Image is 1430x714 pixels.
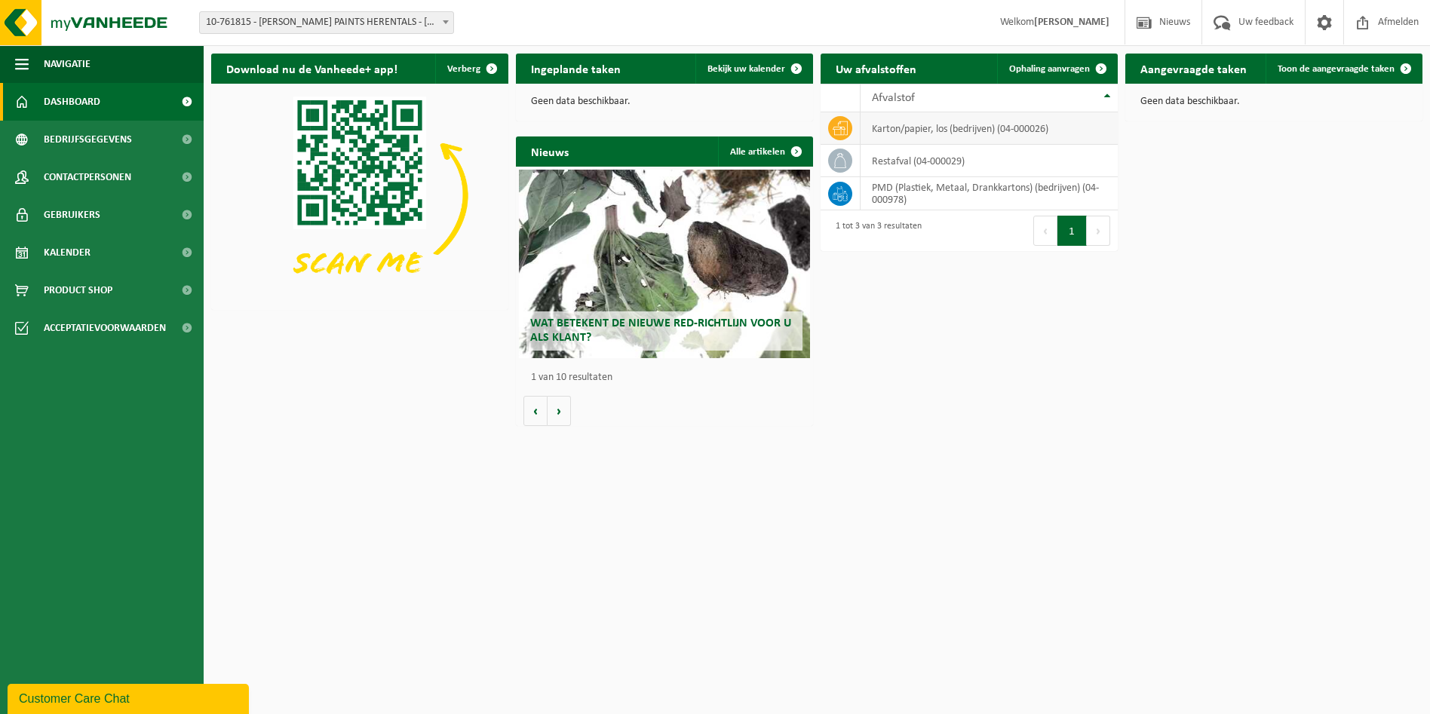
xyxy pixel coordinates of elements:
[200,12,453,33] span: 10-761815 - THIRY PAINTS HERENTALS - HERENTALS
[1033,216,1057,246] button: Previous
[828,214,922,247] div: 1 tot 3 van 3 resultaten
[1266,54,1421,84] a: Toon de aangevraagde taken
[1057,216,1087,246] button: 1
[44,158,131,196] span: Contactpersonen
[1034,17,1109,28] strong: [PERSON_NAME]
[530,317,791,344] span: Wat betekent de nieuwe RED-richtlijn voor u als klant?
[516,54,636,83] h2: Ingeplande taken
[523,396,548,426] button: Vorige
[861,177,1118,210] td: PMD (Plastiek, Metaal, Drankkartons) (bedrijven) (04-000978)
[44,121,132,158] span: Bedrijfsgegevens
[1278,64,1395,74] span: Toon de aangevraagde taken
[44,45,91,83] span: Navigatie
[44,271,112,309] span: Product Shop
[44,309,166,347] span: Acceptatievoorwaarden
[695,54,812,84] a: Bekijk uw kalender
[516,136,584,166] h2: Nieuws
[1009,64,1090,74] span: Ophaling aanvragen
[435,54,507,84] button: Verberg
[519,170,810,358] a: Wat betekent de nieuwe RED-richtlijn voor u als klant?
[1140,97,1407,107] p: Geen data beschikbaar.
[548,396,571,426] button: Volgende
[997,54,1116,84] a: Ophaling aanvragen
[8,681,252,714] iframe: chat widget
[707,64,785,74] span: Bekijk uw kalender
[447,64,480,74] span: Verberg
[211,54,413,83] h2: Download nu de Vanheede+ app!
[1087,216,1110,246] button: Next
[718,136,812,167] a: Alle artikelen
[44,83,100,121] span: Dashboard
[861,112,1118,145] td: karton/papier, los (bedrijven) (04-000026)
[1125,54,1262,83] h2: Aangevraagde taken
[821,54,931,83] h2: Uw afvalstoffen
[531,372,806,383] p: 1 van 10 resultaten
[531,97,798,107] p: Geen data beschikbaar.
[199,11,454,34] span: 10-761815 - THIRY PAINTS HERENTALS - HERENTALS
[861,145,1118,177] td: restafval (04-000029)
[872,92,915,104] span: Afvalstof
[211,84,508,307] img: Download de VHEPlus App
[44,234,91,271] span: Kalender
[44,196,100,234] span: Gebruikers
